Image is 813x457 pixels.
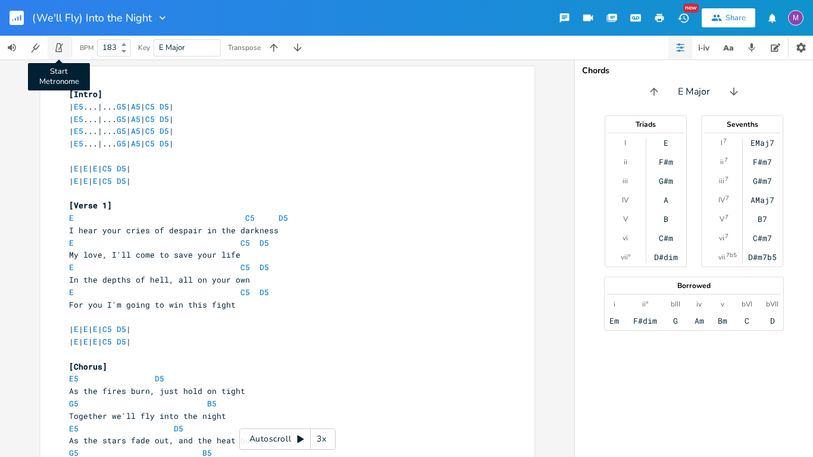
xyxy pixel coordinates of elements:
div: vii° [621,252,630,262]
span: I hear your cries of despair in the darkness [69,225,279,236]
span: E5 [74,101,83,112]
span: G5 [117,126,126,136]
span: E [83,163,88,174]
span: D5 [117,336,126,347]
span: E [83,324,88,334]
span: C5 [102,336,112,347]
span: A5 [131,138,140,149]
span: [Chorus] [69,361,107,372]
div: iii [719,176,724,186]
span: E [69,262,74,273]
div: Em [609,316,619,325]
div: Am [695,316,704,325]
div: ii [720,157,724,167]
span: D5 [160,114,169,124]
span: E Major [678,85,710,99]
span: E [74,324,79,334]
span: | ...|... | | | [69,138,174,149]
span: E5 [74,114,83,124]
div: i [614,299,615,309]
span: C5 [145,114,155,124]
div: EMaj7 [751,138,774,148]
span: [Verse 1] [69,200,112,211]
span: In the depths of hell, all on your own [69,274,250,285]
div: D [770,316,775,325]
sup: 7 [723,136,727,146]
span: D5 [160,101,169,112]
span: | ...|... | | | [69,114,174,124]
div: Sevenths [702,121,783,128]
span: D5 [117,176,126,186]
sup: 7 [725,212,728,222]
div: iii [623,176,628,186]
div: BPM [80,45,93,51]
div: C#m [659,233,673,243]
div: ii [624,157,627,167]
span: A5 [131,114,140,124]
div: V [623,214,628,224]
div: 3x [311,428,332,450]
span: C5 [145,138,155,149]
button: Start Metronome [48,36,71,60]
span: D5 [259,287,269,298]
span: D5 [155,373,164,384]
div: F#m [659,157,673,167]
div: G#m7 [753,176,772,186]
span: | | | | | [69,163,131,174]
div: F#m7 [753,157,772,167]
span: Together we'll fly into the night [69,411,226,421]
div: A [664,195,668,205]
span: For you I'm going to win this fight [69,299,236,310]
div: Borrowed [605,282,783,289]
div: IV [622,195,628,205]
span: E [93,176,98,186]
div: C [745,316,749,325]
span: E [83,336,88,347]
div: Transpose [228,44,261,51]
span: E5 [74,138,83,149]
span: G5 [69,398,79,409]
span: C5 [102,163,112,174]
span: (We'll Fly) Into the Night [32,12,152,23]
span: | | | | | [69,176,131,186]
span: D5 [279,212,288,223]
span: E [93,163,98,174]
div: vii [718,252,726,262]
div: G [673,316,678,325]
button: Share [702,8,755,27]
span: E5 [69,373,79,384]
span: C5 [145,126,155,136]
span: E5 [74,126,83,136]
div: vi [623,233,628,243]
div: I [721,138,723,148]
span: G5 [117,138,126,149]
div: Bm [718,316,727,325]
div: Triads [605,121,686,128]
span: D5 [174,423,183,434]
span: E [74,163,79,174]
div: D#m7b5 [748,252,777,262]
span: E [69,287,74,298]
span: D5 [160,126,169,136]
div: New [683,4,699,12]
sup: 7b5 [726,251,737,260]
div: IV [718,195,725,205]
span: E [74,176,79,186]
span: C5 [145,101,155,112]
div: v [721,299,724,309]
span: E [93,324,98,334]
span: D5 [259,262,269,273]
sup: 7 [725,231,728,241]
span: A5 [131,101,140,112]
div: bIII [671,299,680,309]
span: D5 [117,324,126,334]
div: Key [138,44,150,51]
span: [Intro] [69,89,102,99]
div: G#m [659,176,673,186]
sup: 7 [724,155,728,165]
span: | ...|... | | | [69,126,174,136]
span: C5 [102,176,112,186]
span: C5 [240,287,250,298]
span: E [69,212,74,223]
span: D5 [259,237,269,248]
